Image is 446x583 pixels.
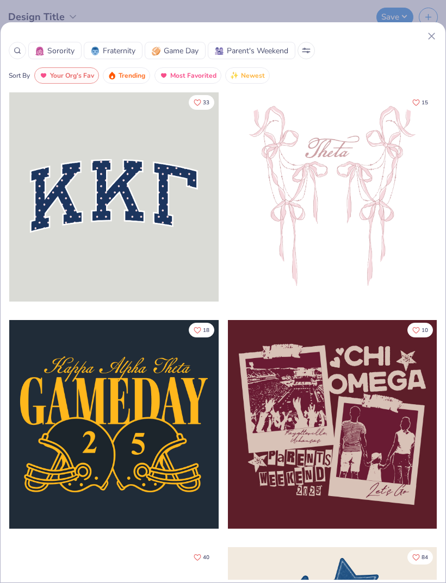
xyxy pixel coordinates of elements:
[50,70,94,82] span: Your Org's Fav
[119,70,145,82] span: Trending
[215,47,224,55] img: Parent's Weekend
[189,95,214,110] button: Like
[208,42,295,59] button: Parent's WeekendParent's Weekend
[422,555,428,560] span: 84
[422,327,428,333] span: 10
[407,95,433,110] button: Like
[34,67,99,84] button: Your Org's Fav
[103,45,135,57] span: Fraternity
[189,323,214,337] button: Like
[170,70,216,82] span: Most Favorited
[35,47,44,55] img: Sorority
[91,47,100,55] img: Fraternity
[227,45,288,57] span: Parent's Weekend
[152,47,160,55] img: Game Day
[159,71,168,80] img: most_fav.gif
[298,42,315,59] button: Sort Popup Button
[230,71,239,80] img: newest.gif
[28,42,82,59] button: SororitySorority
[47,45,75,57] span: Sorority
[203,100,209,105] span: 33
[39,71,48,80] img: most_fav.gif
[164,45,199,57] span: Game Day
[225,67,270,84] button: Newest
[84,42,143,59] button: FraternityFraternity
[422,100,428,105] span: 15
[189,550,214,565] button: Like
[203,327,209,333] span: 18
[241,70,265,82] span: Newest
[108,71,116,80] img: trending.gif
[9,71,30,80] div: Sort By
[203,555,209,560] span: 40
[154,67,221,84] button: Most Favorited
[407,323,433,337] button: Like
[407,550,433,565] button: Like
[145,42,206,59] button: Game DayGame Day
[103,67,150,84] button: Trending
